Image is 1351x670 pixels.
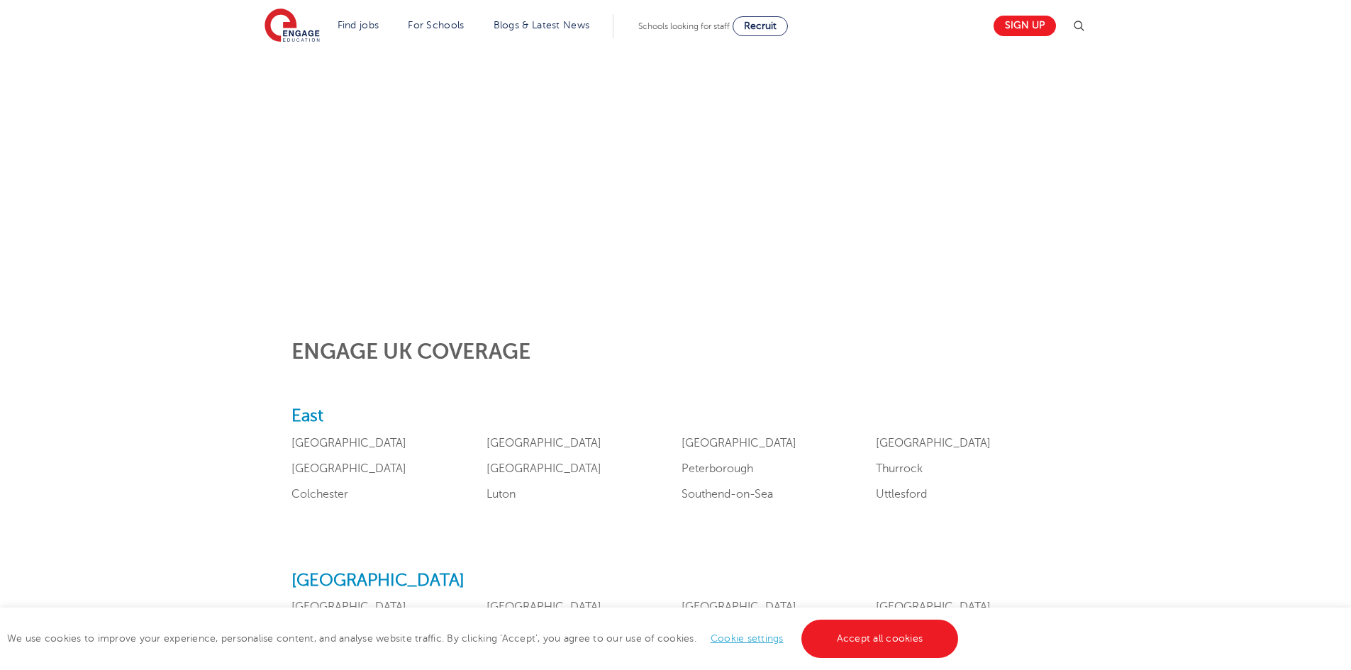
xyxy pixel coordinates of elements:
a: [GEOGRAPHIC_DATA] [876,437,991,450]
a: [GEOGRAPHIC_DATA] [487,462,601,475]
a: Peterborough [682,462,753,475]
a: Thurrock [876,462,923,475]
h2: East [291,406,1060,427]
a: Recruit [733,16,788,36]
a: Colchester [291,488,348,501]
a: [GEOGRAPHIC_DATA] [487,601,601,613]
a: Accept all cookies [801,620,959,658]
a: Uttlesford [876,488,927,501]
a: [GEOGRAPHIC_DATA] [291,601,406,613]
a: [GEOGRAPHIC_DATA] [291,462,406,475]
a: Southend-on-Sea [682,488,773,501]
a: [GEOGRAPHIC_DATA] [876,601,991,613]
h2: [GEOGRAPHIC_DATA] [291,571,1060,591]
a: [GEOGRAPHIC_DATA] [291,437,406,450]
a: For Schools [408,20,464,30]
img: Engage Education [265,9,320,44]
a: Blogs & Latest News [494,20,590,30]
a: Cookie settings [711,633,784,644]
a: [GEOGRAPHIC_DATA] [487,437,601,450]
a: [GEOGRAPHIC_DATA] [682,437,796,450]
a: Sign up [994,16,1056,36]
a: Find jobs [338,20,379,30]
span: Recruit [744,21,777,31]
a: Luton [487,488,516,501]
a: [GEOGRAPHIC_DATA] [682,601,796,613]
span: Schools looking for staff [638,21,730,31]
h2: Engage UK Coverage [291,340,1060,364]
span: We use cookies to improve your experience, personalise content, and analyse website traffic. By c... [7,633,962,644]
